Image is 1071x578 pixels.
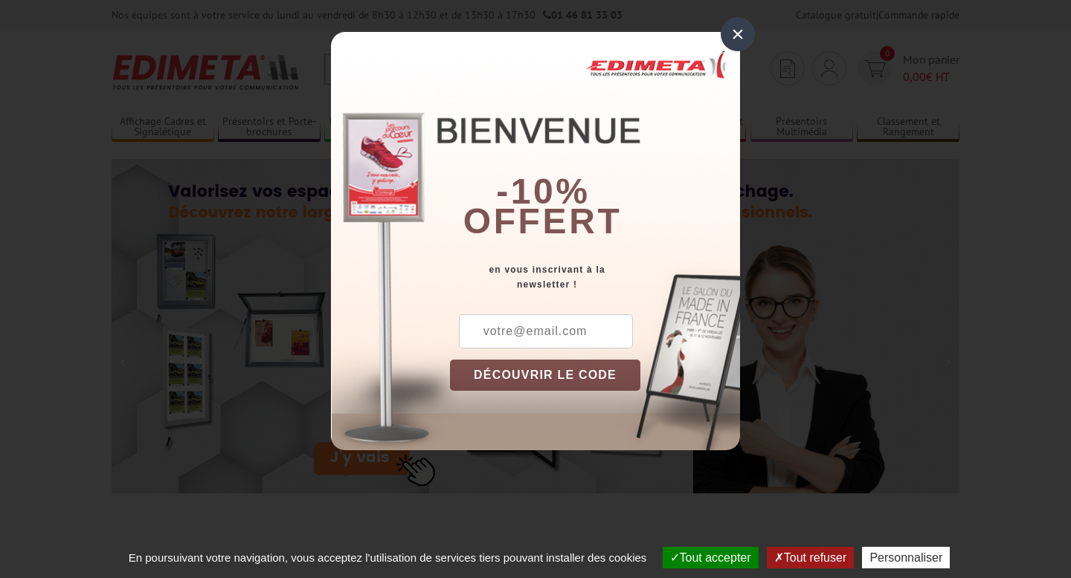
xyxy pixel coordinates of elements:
[496,172,590,211] b: -10%
[450,360,640,391] button: DÉCOUVRIR LE CODE
[767,547,854,568] button: Tout refuser
[450,262,740,292] div: en vous inscrivant à la newsletter !
[721,17,755,51] div: ×
[459,314,633,348] input: votre@email.com
[121,551,654,564] span: En poursuivant votre navigation, vous acceptez l'utilisation de services tiers pouvant installer ...
[862,547,950,568] button: Personnaliser (fenêtre modale)
[663,547,759,568] button: Tout accepter
[463,201,623,241] font: offert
